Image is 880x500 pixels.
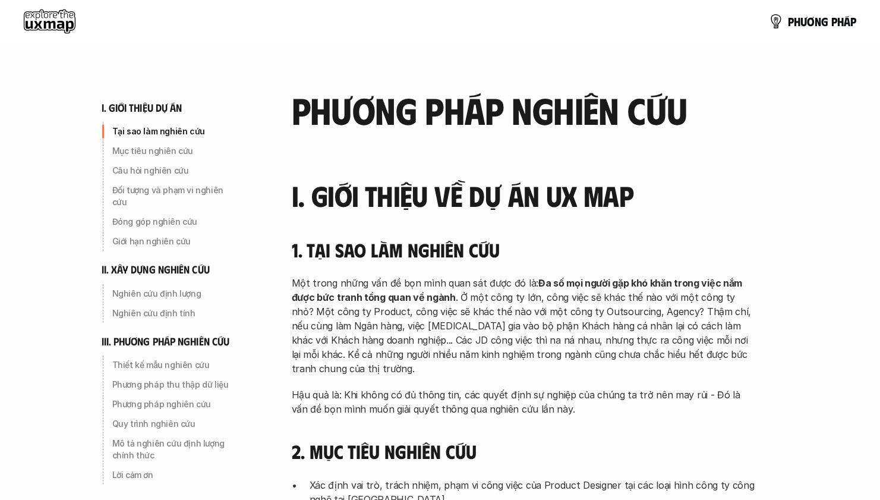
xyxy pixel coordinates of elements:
[102,212,244,231] a: Đóng góp nghiên cứu
[112,216,239,228] p: Đóng góp nghiên cứu
[112,288,239,300] p: Nghiên cứu định lượng
[292,276,755,376] p: Một trong những vấn đề bọn mình quan sát được đó là: . Ở một công ty lớn, công việc sẽ khác thế n...
[850,15,856,28] span: p
[815,15,821,28] span: n
[102,356,244,375] a: Thiết kế mẫu nghiên cứu
[292,180,755,212] h3: I. Giới thiệu về dự án UX Map
[102,141,244,161] a: Mục tiêu nghiên cứu
[102,263,210,276] h6: ii. xây dựng nghiên cứu
[112,165,239,177] p: Câu hỏi nghiên cứu
[112,469,239,481] p: Lời cảm ơn
[102,161,244,180] a: Câu hỏi nghiên cứu
[112,184,239,208] p: Đối tượng và phạm vi nghiên cứu
[807,15,815,28] span: ơ
[292,440,755,463] h4: 2. Mục tiêu nghiên cứu
[102,466,244,485] a: Lời cảm ơn
[112,235,239,247] p: Giới hạn nghiên cứu
[292,89,755,130] h2: phương pháp nghiên cứu
[112,379,239,391] p: Phương pháp thu thập dữ liệu
[102,335,230,348] h6: iii. phương pháp nghiên cứu
[112,307,239,319] p: Nghiên cứu định tính
[800,15,807,28] span: ư
[788,15,794,28] span: p
[112,398,239,410] p: Phương pháp nghiên cứu
[112,418,239,430] p: Quy trình nghiên cứu
[292,238,755,261] h4: 1. Tại sao làm nghiên cứu
[102,304,244,323] a: Nghiên cứu định tính
[844,15,850,28] span: á
[102,232,244,251] a: Giới hạn nghiên cứu
[112,438,239,461] p: Mô tả nghiên cứu định lượng chính thức
[102,395,244,414] a: Phương pháp nghiên cứu
[102,434,244,465] a: Mô tả nghiên cứu định lượng chính thức
[112,125,239,137] p: Tại sao làm nghiên cứu
[102,414,244,433] a: Quy trình nghiên cứu
[102,101,182,115] h6: i. giới thiệu dự án
[112,359,239,371] p: Thiết kế mẫu nghiên cứu
[292,388,755,416] p: Hậu quả là: Khi không có đủ thông tin, các quyết định sự nghiệp của chúng ta trở nên may rủi - Đó...
[831,15,837,28] span: p
[112,145,239,157] p: Mục tiêu nghiên cứu
[102,375,244,394] a: Phương pháp thu thập dữ liệu
[837,15,844,28] span: h
[102,122,244,141] a: Tại sao làm nghiên cứu
[794,15,800,28] span: h
[769,10,856,33] a: phươngpháp
[102,284,244,303] a: Nghiên cứu định lượng
[821,15,828,28] span: g
[102,181,244,212] a: Đối tượng và phạm vi nghiên cứu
